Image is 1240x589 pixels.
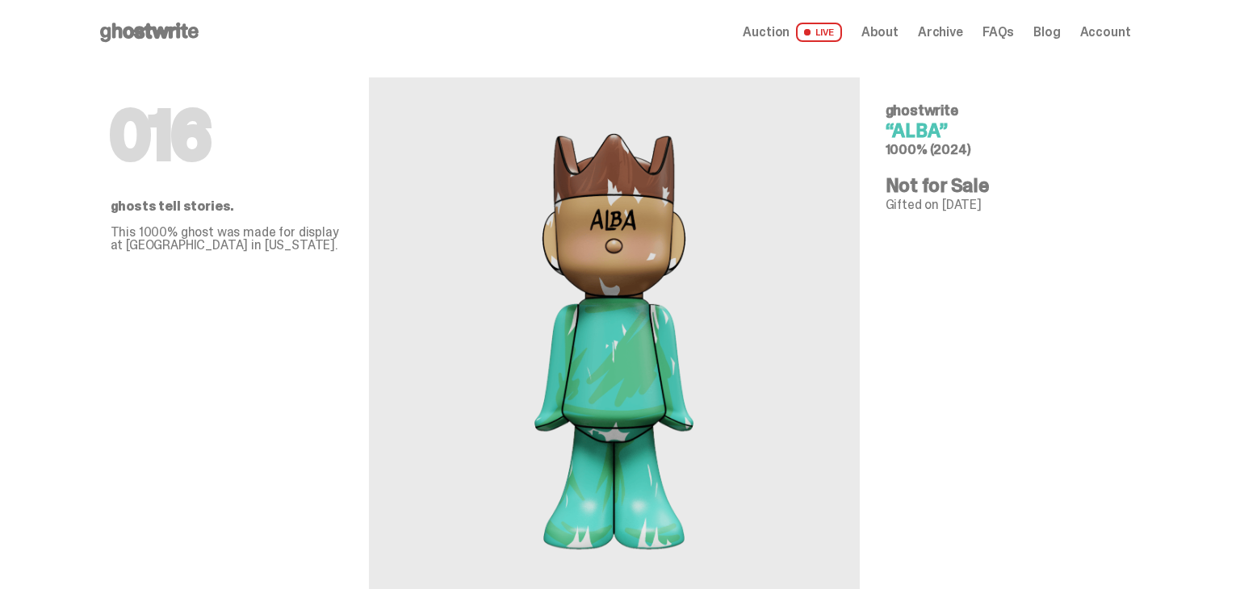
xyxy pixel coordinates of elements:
p: ghosts tell stories. [111,200,343,213]
a: Archive [918,26,963,39]
span: ghostwrite [886,101,958,120]
span: Auction [743,26,790,39]
a: Blog [1033,26,1060,39]
h1: 016 [111,103,343,168]
p: Gifted on [DATE] [886,198,1118,211]
a: Account [1080,26,1131,39]
h4: “ALBA” [886,121,1118,140]
span: 1000% (2024) [886,141,971,158]
a: About [861,26,899,39]
span: LIVE [796,23,842,42]
img: ghostwrite&ldquo;ALBA&rdquo; [518,116,710,560]
h4: Not for Sale [886,176,1118,195]
a: Auction LIVE [743,23,841,42]
p: This 1000% ghost was made for display at [GEOGRAPHIC_DATA] in [US_STATE]. [111,226,343,252]
a: FAQs [982,26,1014,39]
